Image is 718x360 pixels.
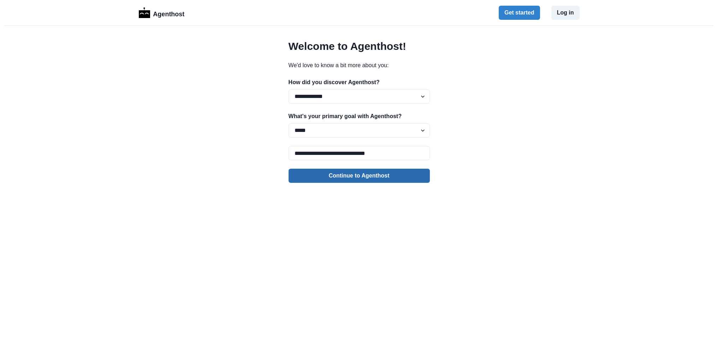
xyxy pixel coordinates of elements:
[499,6,540,20] button: Get started
[551,6,580,20] button: Log in
[153,7,184,19] p: Agenthost
[139,7,150,18] img: Logo
[289,40,430,53] h2: Welcome to Agenthost!
[289,169,430,183] button: Continue to Agenthost
[139,7,185,19] a: LogoAgenthost
[289,78,430,87] p: How did you discover Agenthost?
[289,61,430,70] p: We'd love to know a bit more about you:
[289,112,430,121] p: What's your primary goal with Agenthost?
